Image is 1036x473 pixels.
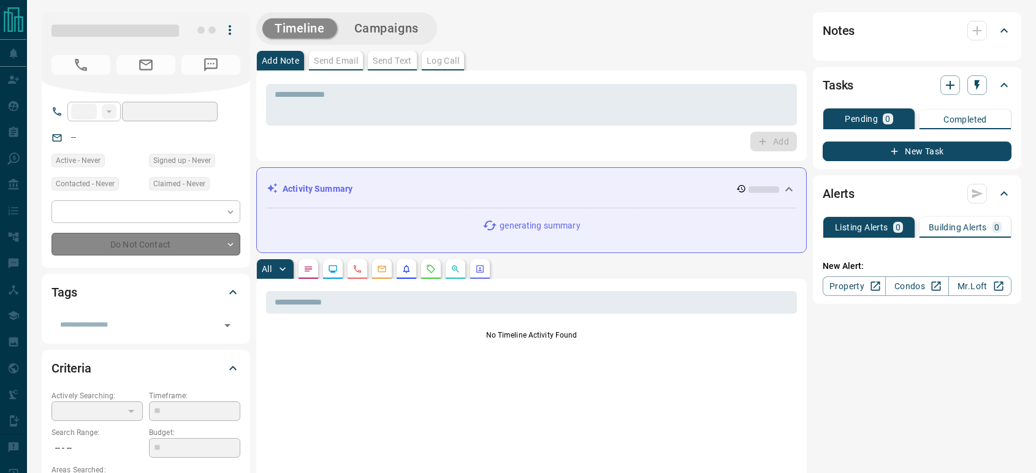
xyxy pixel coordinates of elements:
p: All [262,265,272,273]
p: Actively Searching: [51,390,143,401]
span: No Number [181,55,240,75]
button: Timeline [262,18,337,39]
p: Timeframe: [149,390,240,401]
p: 0 [885,115,890,123]
button: Open [219,317,236,334]
p: Listing Alerts [835,223,888,232]
p: Completed [943,115,987,124]
p: -- - -- [51,438,143,458]
p: New Alert: [823,260,1011,273]
p: generating summary [500,219,580,232]
svg: Notes [303,264,313,274]
h2: Alerts [823,184,855,203]
h2: Tasks [823,75,853,95]
div: Tags [51,278,240,307]
svg: Emails [377,264,387,274]
span: Contacted - Never [56,178,115,190]
div: Tasks [823,70,1011,100]
p: No Timeline Activity Found [266,330,797,341]
h2: Notes [823,21,855,40]
div: Alerts [823,179,1011,208]
a: Property [823,276,886,296]
svg: Requests [426,264,436,274]
svg: Agent Actions [475,264,485,274]
svg: Calls [352,264,362,274]
button: New Task [823,142,1011,161]
span: Active - Never [56,154,101,167]
a: Mr.Loft [948,276,1011,296]
p: Add Note [262,56,299,65]
svg: Lead Browsing Activity [328,264,338,274]
svg: Opportunities [451,264,460,274]
p: 0 [896,223,901,232]
div: Criteria [51,354,240,383]
a: Condos [885,276,948,296]
a: -- [71,132,76,142]
p: Activity Summary [283,183,352,195]
p: Search Range: [51,427,143,438]
p: Pending [845,115,878,123]
p: Building Alerts [929,223,987,232]
button: Campaigns [342,18,431,39]
span: Claimed - Never [153,178,205,190]
svg: Listing Alerts [402,264,411,274]
div: Notes [823,16,1011,45]
span: No Number [51,55,110,75]
div: Activity Summary [267,178,796,200]
h2: Criteria [51,358,91,378]
span: Signed up - Never [153,154,211,167]
span: No Email [116,55,175,75]
p: Budget: [149,427,240,438]
h2: Tags [51,282,77,302]
p: 0 [994,223,999,232]
div: Do Not Contact [51,233,240,255]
